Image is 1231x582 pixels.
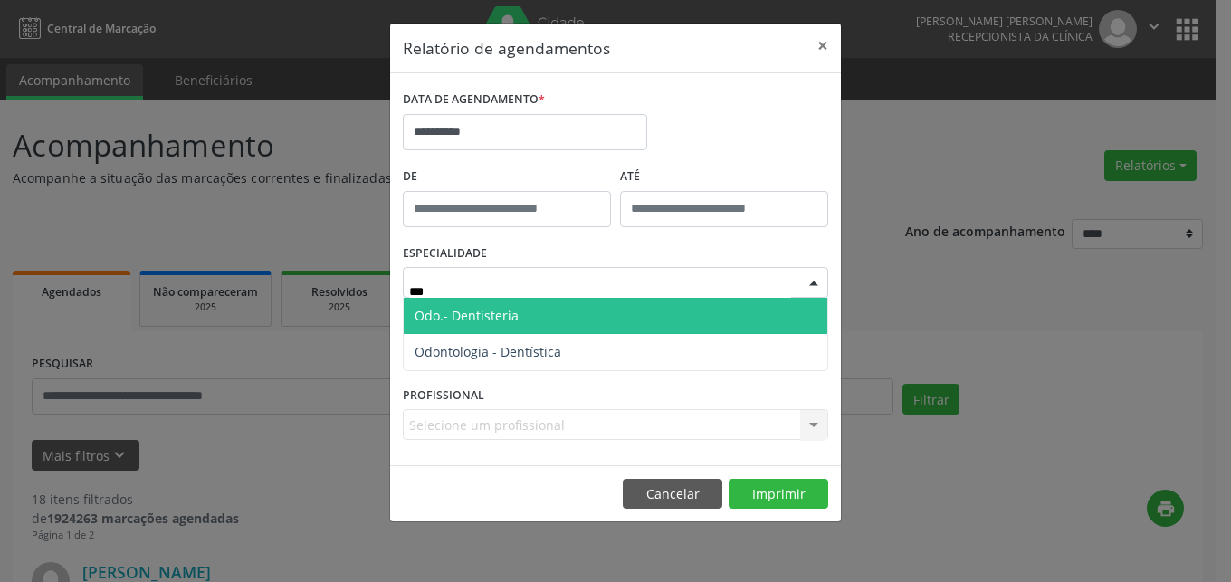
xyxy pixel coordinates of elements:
[623,479,722,510] button: Cancelar
[403,86,545,114] label: DATA DE AGENDAMENTO
[403,36,610,60] h5: Relatório de agendamentos
[805,24,841,68] button: Close
[403,240,487,268] label: ESPECIALIDADE
[620,163,828,191] label: ATÉ
[415,343,561,360] span: Odontologia - Dentística
[729,479,828,510] button: Imprimir
[403,381,484,409] label: PROFISSIONAL
[403,163,611,191] label: De
[415,307,519,324] span: Odo.- Dentisteria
